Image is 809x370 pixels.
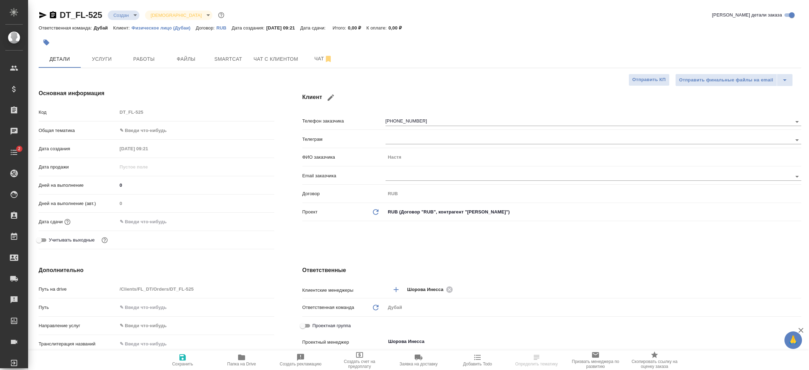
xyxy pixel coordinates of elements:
span: Услуги [85,55,119,64]
button: Создан [111,12,131,18]
span: Папка на Drive [227,362,256,366]
span: Создать рекламацию [280,362,322,366]
button: Добавить тэг [39,35,54,50]
a: Физическое лицо (Дубаи) [132,25,196,31]
span: [PERSON_NAME] детали заказа [712,12,782,19]
input: Пустое поле [117,284,274,294]
button: Open [792,117,802,127]
p: Дней на выполнение [39,182,117,189]
span: Работы [127,55,161,64]
span: Smartcat [211,55,245,64]
span: Детали [43,55,77,64]
button: Отправить финальные файлы на email [675,74,777,86]
button: 🙏 [784,331,802,349]
div: Шорова Инесса [407,285,455,294]
input: Пустое поле [386,189,801,199]
a: DT_FL-525 [60,10,102,20]
button: Отправить КП [629,74,670,86]
svg: Отписаться [324,55,333,63]
span: 2 [14,145,25,152]
p: Транслитерация названий [39,341,117,348]
button: Сохранить [153,350,212,370]
p: Дубай [94,25,113,31]
button: Заявка на доставку [389,350,448,370]
p: Код [39,109,117,116]
button: Open [792,172,802,181]
span: Чат [307,54,340,63]
p: К оплате: [366,25,388,31]
span: Призвать менеджера по развитию [570,359,621,369]
h4: Дополнительно [39,266,274,275]
button: Определить тематику [507,350,566,370]
p: Проект [302,209,318,216]
div: ✎ Введи что-нибудь [117,125,274,137]
span: Заявка на доставку [400,362,438,366]
a: RUB [216,25,232,31]
button: Призвать менеджера по развитию [566,350,625,370]
input: Пустое поле [117,107,274,117]
a: 2 [2,144,26,161]
button: Скопировать ссылку [49,11,57,19]
span: Учитывать выходные [49,237,95,244]
p: Клиент: [113,25,131,31]
button: Создать счет на предоплату [330,350,389,370]
p: ФИО заказчика [302,154,386,161]
button: Создать рекламацию [271,350,330,370]
p: Проектный менеджер [302,339,386,346]
p: Дата создания: [232,25,266,31]
p: 0,00 ₽ [348,25,367,31]
input: ✎ Введи что-нибудь [117,217,179,227]
button: Папка на Drive [212,350,271,370]
span: Добавить Todo [463,362,492,366]
span: Определить тематику [515,362,558,366]
p: Ответственная команда: [39,25,94,31]
input: Пустое поле [386,152,801,162]
p: Телеграм [302,136,386,143]
span: Файлы [169,55,203,64]
p: Путь [39,304,117,311]
button: Добавить Todo [448,350,507,370]
p: Путь на drive [39,286,117,293]
p: 0,00 ₽ [388,25,407,31]
input: Пустое поле [117,144,179,154]
h4: Основная информация [39,89,274,98]
div: ✎ Введи что-нибудь [120,322,266,329]
span: Проектная группа [313,322,351,329]
button: [DEMOGRAPHIC_DATA] [149,12,204,18]
input: ✎ Введи что-нибудь [117,339,274,349]
p: Телефон заказчика [302,118,386,125]
div: ✎ Введи что-нибудь [120,127,266,134]
span: Сохранить [172,362,193,366]
p: Договор [302,190,386,197]
p: Итого: [333,25,348,31]
p: [DATE] 09:21 [266,25,300,31]
p: Дата продажи [39,164,117,171]
div: RUB (Договор "RUB", контрагент "[PERSON_NAME]") [386,206,801,218]
div: Создан [145,11,212,20]
input: ✎ Введи что-нибудь [117,302,274,312]
button: Open [797,289,799,290]
button: Если добавить услуги и заполнить их объемом, то дата рассчитается автоматически [63,217,72,226]
div: Создан [108,11,139,20]
span: Отправить КП [632,76,666,84]
p: Дата сдачи [39,218,63,225]
button: Выбери, если сб и вс нужно считать рабочими днями для выполнения заказа. [100,236,109,245]
button: Доп статусы указывают на важность/срочность заказа [217,11,226,20]
span: Создать счет на предоплату [334,359,385,369]
button: Скопировать ссылку на оценку заказа [625,350,684,370]
button: Добавить менеджера [388,281,404,298]
span: Отправить финальные файлы на email [679,76,773,84]
p: Направление услуг [39,322,117,329]
p: Дата создания [39,145,117,152]
p: Ответственная команда [302,304,354,311]
button: Скопировать ссылку для ЯМессенджера [39,11,47,19]
h4: Ответственные [302,266,801,275]
input: Пустое поле [117,162,179,172]
div: ✎ Введи что-нибудь [117,320,274,332]
h4: Клиент [302,89,801,106]
p: Клиентские менеджеры [302,287,386,294]
p: Дней на выполнение (авт.) [39,200,117,207]
button: Open [792,135,802,145]
span: Скопировать ссылку на оценку заказа [629,359,680,369]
